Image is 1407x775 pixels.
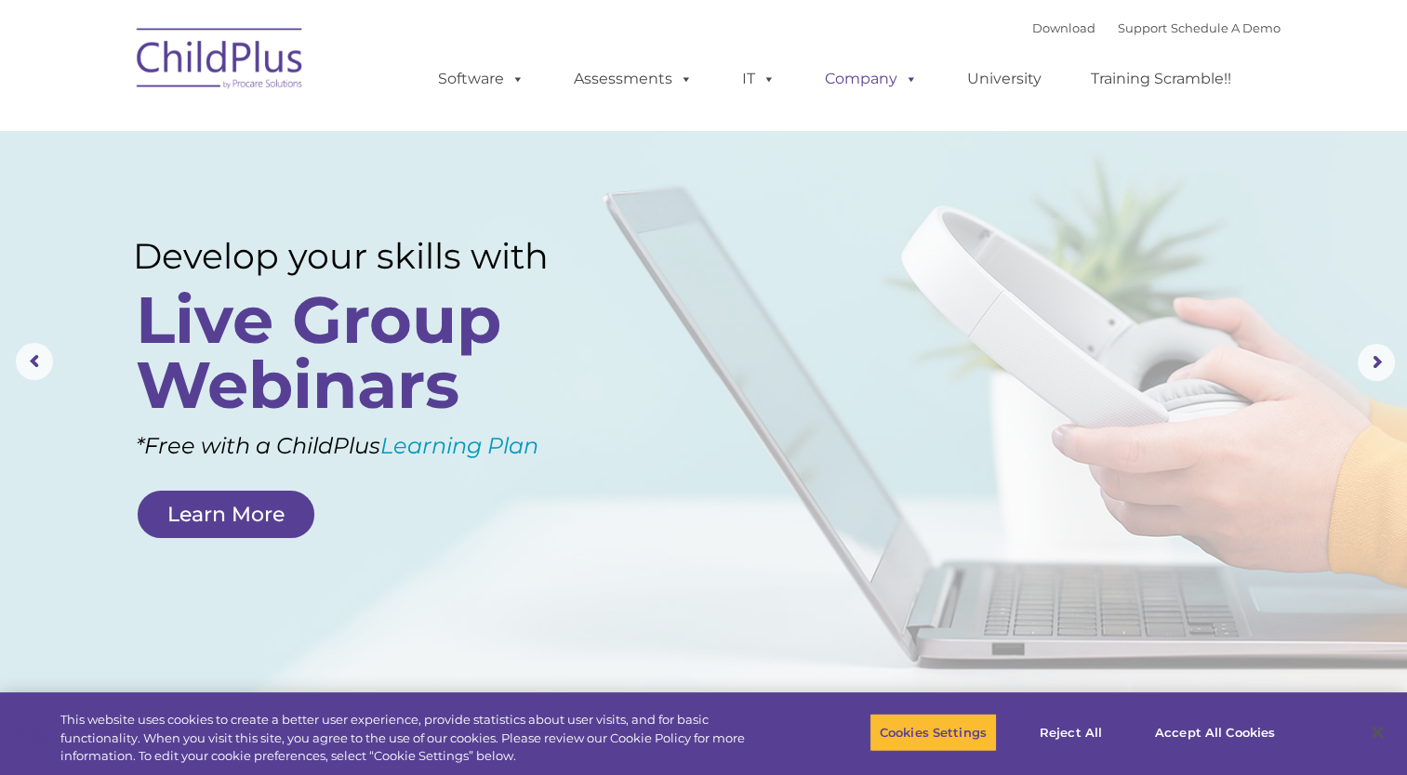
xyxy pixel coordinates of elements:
[1032,20,1095,35] a: Download
[1118,20,1167,35] a: Support
[1171,20,1281,35] a: Schedule A Demo
[60,711,774,766] div: This website uses cookies to create a better user experience, provide statistics about user visit...
[1013,713,1129,752] button: Reject All
[136,425,632,466] rs-layer: *Free with a ChildPlus
[380,432,538,459] a: Learning Plan
[259,199,338,213] span: Phone number
[259,123,315,137] span: Last name
[806,60,936,98] a: Company
[1032,20,1281,35] font: |
[419,60,543,98] a: Software
[723,60,794,98] a: IT
[136,287,593,417] rs-layer: Live Group Webinars
[1357,712,1398,753] button: Close
[138,491,314,538] a: Learn More
[555,60,711,98] a: Assessments
[869,713,997,752] button: Cookies Settings
[1145,713,1285,752] button: Accept All Cookies
[949,60,1060,98] a: University
[127,15,313,108] img: ChildPlus by Procare Solutions
[1072,60,1250,98] a: Training Scramble!!
[133,235,598,277] rs-layer: Develop your skills with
